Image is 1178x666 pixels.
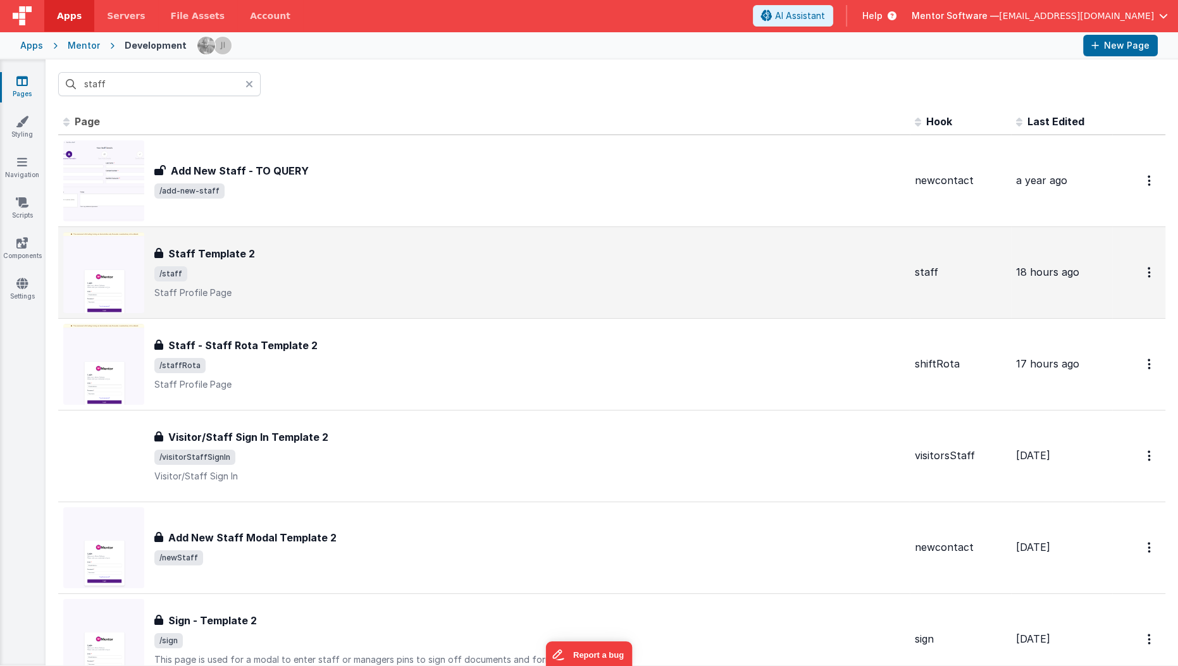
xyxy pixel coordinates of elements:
span: Apps [57,9,82,22]
h3: Add New Staff Modal Template 2 [168,530,337,545]
button: Options [1140,534,1160,560]
button: Options [1140,168,1160,194]
span: [DATE] [1016,541,1050,553]
div: Development [125,39,187,52]
span: AI Assistant [775,9,825,22]
button: Options [1140,351,1160,377]
div: staff [915,265,1006,280]
span: /sign [154,633,183,648]
div: Apps [20,39,43,52]
button: Options [1140,259,1160,285]
div: sign [915,632,1006,646]
img: eba322066dbaa00baf42793ca2fab581 [197,37,215,54]
div: newcontact [915,173,1006,188]
span: Mentor Software — [912,9,999,22]
button: AI Assistant [753,5,833,27]
span: [DATE] [1016,449,1050,462]
h3: Visitor/Staff Sign In Template 2 [168,429,328,445]
span: Hook [926,115,952,128]
span: Last Edited [1027,115,1084,128]
span: Servers [107,9,145,22]
button: Options [1140,443,1160,469]
span: File Assets [171,9,225,22]
span: /visitorStaffSignIn [154,450,235,465]
span: 17 hours ago [1016,357,1079,370]
span: [DATE] [1016,632,1050,645]
h3: Staff Template 2 [168,246,255,261]
button: Mentor Software — [EMAIL_ADDRESS][DOMAIN_NAME] [912,9,1168,22]
span: /staffRota [154,358,206,373]
p: This page is used for a modal to enter staff or managers pins to sign off documents and forms [154,653,905,666]
h3: Add New Staff - TO QUERY [171,163,309,178]
span: [EMAIL_ADDRESS][DOMAIN_NAME] [999,9,1154,22]
p: Staff Profile Page [154,378,905,391]
div: Mentor [68,39,100,52]
p: Visitor/Staff Sign In [154,470,905,483]
h3: Staff - Staff Rota Template 2 [168,338,318,353]
span: /newStaff [154,550,203,565]
span: Page [75,115,100,128]
img: 6c3d48e323fef8557f0b76cc516e01c7 [214,37,232,54]
span: Help [862,9,883,22]
button: Options [1140,626,1160,652]
p: Staff Profile Page [154,287,905,299]
div: visitorsStaff [915,448,1006,463]
div: shiftRota [915,357,1006,371]
span: 18 hours ago [1016,266,1079,278]
span: /add-new-staff [154,183,225,199]
input: Search pages, id's ... [58,72,261,96]
span: /staff [154,266,187,281]
button: New Page [1083,35,1158,56]
div: newcontact [915,540,1006,555]
h3: Sign - Template 2 [168,613,257,628]
span: a year ago [1016,174,1067,187]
